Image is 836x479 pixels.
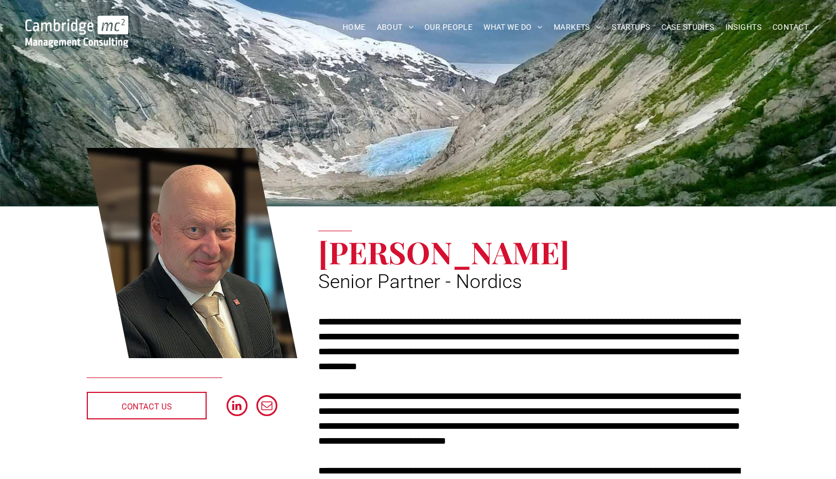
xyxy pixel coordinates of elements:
[548,19,606,36] a: MARKETS
[318,270,522,293] span: Senior Partner - Nordics
[720,19,767,36] a: INSIGHTS
[371,19,419,36] a: ABOUT
[767,19,814,36] a: CONTACT
[25,15,128,47] img: Go to Homepage
[256,395,277,419] a: email
[87,146,298,360] a: Erling Aronsveen | Senior Partner - Nordics | Cambridge Management Consulting
[227,395,248,419] a: linkedin
[318,231,570,272] span: [PERSON_NAME]
[419,19,478,36] a: OUR PEOPLE
[478,19,548,36] a: WHAT WE DO
[656,19,720,36] a: CASE STUDIES
[606,19,655,36] a: STARTUPS
[87,392,207,419] a: CONTACT US
[25,17,128,29] a: Your Business Transformed | Cambridge Management Consulting
[122,393,172,421] span: CONTACT US
[337,19,371,36] a: HOME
